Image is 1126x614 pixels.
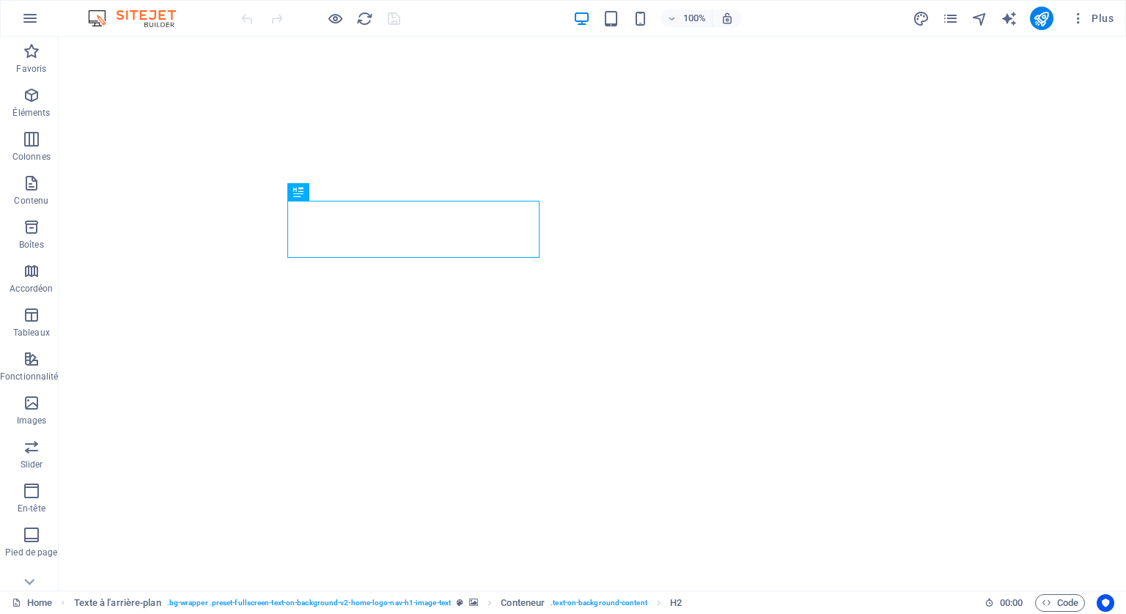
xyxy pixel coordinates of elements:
p: Boîtes [19,239,44,251]
i: Cet élément est une présélection personnalisable. [457,599,463,607]
p: Images [17,415,47,426]
p: Colonnes [12,151,51,163]
img: Editor Logo [84,10,194,27]
a: Cliquez pour annuler la sélection. Double-cliquez pour ouvrir Pages. [12,594,52,612]
i: Design (Ctrl+Alt+Y) [913,10,930,27]
p: Pied de page [5,547,57,558]
p: Favoris [16,63,46,75]
span: 00 00 [1000,594,1023,612]
button: pages [942,10,960,27]
span: Plus [1071,11,1114,26]
p: Contenu [14,195,48,207]
h6: 100% [682,10,706,27]
p: Slider [21,459,43,470]
span: . bg-wrapper .preset-fullscreen-text-on-background-v2-home-logo-nav-h1-image-text [167,594,451,612]
span: Cliquez pour sélectionner. Double-cliquez pour modifier. [670,594,682,612]
i: Cet élément contient un arrière-plan. [469,599,478,607]
p: Tableaux [13,327,50,339]
p: En-tête [18,503,45,514]
i: Publier [1033,10,1050,27]
button: navigator [971,10,989,27]
button: 100% [660,10,713,27]
p: Éléments [12,107,50,119]
span: . text-on-background-content [551,594,647,612]
i: AI Writer [1001,10,1018,27]
h6: Durée de la session [985,594,1023,612]
i: Navigateur [971,10,988,27]
button: Code [1035,594,1085,612]
i: Lors du redimensionnement, ajuster automatiquement le niveau de zoom en fonction de l'appareil sé... [721,12,734,25]
p: Accordéon [10,283,53,295]
button: reload [356,10,373,27]
span: : [1010,597,1012,608]
button: Cliquez ici pour quitter le mode Aperçu et poursuivre l'édition. [326,10,344,27]
button: text_generator [1001,10,1018,27]
span: Cliquez pour sélectionner. Double-cliquez pour modifier. [74,594,161,612]
button: Usercentrics [1097,594,1114,612]
nav: breadcrumb [74,594,682,612]
span: Cliquez pour sélectionner. Double-cliquez pour modifier. [501,594,545,612]
i: Pages (Ctrl+Alt+S) [942,10,959,27]
span: Code [1042,594,1078,612]
i: Actualiser la page [356,10,373,27]
button: design [913,10,930,27]
button: publish [1030,7,1053,30]
button: Plus [1065,7,1119,30]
